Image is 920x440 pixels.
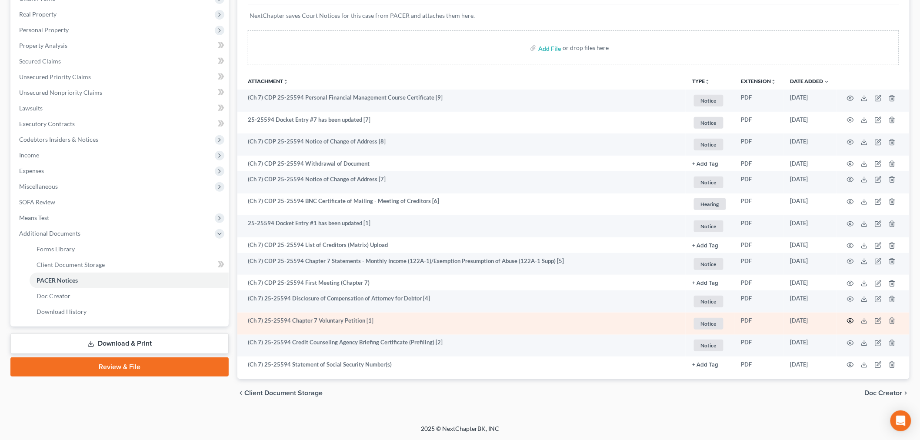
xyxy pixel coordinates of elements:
[705,79,710,84] i: unfold_more
[734,290,783,313] td: PDF
[563,43,609,52] div: or drop files here
[237,253,686,275] td: (Ch 7) CDP 25-25594 Chapter 7 Statements - Monthly Income (122A-1)/Exemption Presumption of Abuse...
[783,133,837,156] td: [DATE]
[19,26,69,33] span: Personal Property
[237,156,686,171] td: (Ch 7) CDP 25-25594 Withdrawal of Document
[237,335,686,357] td: (Ch 7) 25-25594 Credit Counseling Agency Briefing Certificate (Prefiling) [2]
[19,214,49,221] span: Means Test
[734,215,783,237] td: PDF
[734,237,783,253] td: PDF
[19,10,57,18] span: Real Property
[783,253,837,275] td: [DATE]
[783,275,837,290] td: [DATE]
[865,390,903,397] span: Doc Creator
[734,156,783,171] td: PDF
[30,288,229,304] a: Doc Creator
[783,90,837,112] td: [DATE]
[824,79,830,84] i: expand_more
[19,73,91,80] span: Unsecured Priority Claims
[19,136,98,143] span: Codebtors Insiders & Notices
[783,112,837,134] td: [DATE]
[12,69,229,85] a: Unsecured Priority Claims
[734,357,783,372] td: PDF
[237,357,686,372] td: (Ch 7) 25-25594 Statement of Social Security Number(s)
[734,133,783,156] td: PDF
[693,79,710,84] button: TYPEunfold_more
[283,79,288,84] i: unfold_more
[734,112,783,134] td: PDF
[237,313,686,335] td: (Ch 7) 25-25594 Chapter 7 Voluntary Petition [1]
[12,116,229,132] a: Executory Contracts
[694,177,723,188] span: Notice
[237,390,244,397] i: chevron_left
[783,156,837,171] td: [DATE]
[741,78,777,84] a: Extensionunfold_more
[694,198,726,210] span: Hearing
[19,57,61,65] span: Secured Claims
[903,390,910,397] i: chevron_right
[771,79,777,84] i: unfold_more
[244,390,323,397] span: Client Document Storage
[19,120,75,127] span: Executory Contracts
[693,338,727,353] a: Notice
[734,335,783,357] td: PDF
[783,215,837,237] td: [DATE]
[237,133,686,156] td: (Ch 7) CDP 25-25594 Notice of Change of Address [8]
[30,241,229,257] a: Forms Library
[37,261,105,268] span: Client Document Storage
[693,175,727,190] a: Notice
[790,78,830,84] a: Date Added expand_more
[734,90,783,112] td: PDF
[237,290,686,313] td: (Ch 7) 25-25594 Disclosure of Compensation of Attorney for Debtor [4]
[37,292,70,300] span: Doc Creator
[693,116,727,130] a: Notice
[694,318,723,330] span: Notice
[237,237,686,253] td: (Ch 7) CDP 25-25594 List of Creditors (Matrix) Upload
[693,219,727,233] a: Notice
[734,275,783,290] td: PDF
[694,258,723,270] span: Notice
[237,390,323,397] button: chevron_left Client Document Storage
[19,89,102,96] span: Unsecured Nonpriority Claims
[250,11,897,20] p: NextChapter saves Court Notices for this case from PACER and attaches them here.
[694,296,723,307] span: Notice
[212,424,708,440] div: 2025 © NextChapterBK, INC
[12,53,229,69] a: Secured Claims
[783,290,837,313] td: [DATE]
[693,362,719,368] button: + Add Tag
[237,275,686,290] td: (Ch 7) CDP 25-25594 First Meeting (Chapter 7)
[734,253,783,275] td: PDF
[37,245,75,253] span: Forms Library
[783,193,837,216] td: [DATE]
[783,357,837,372] td: [DATE]
[693,243,719,249] button: + Add Tag
[693,257,727,271] a: Notice
[694,117,723,129] span: Notice
[693,317,727,331] a: Notice
[693,279,727,287] a: + Add Tag
[694,139,723,150] span: Notice
[734,171,783,193] td: PDF
[694,220,723,232] span: Notice
[694,340,723,351] span: Notice
[693,360,727,369] a: + Add Tag
[12,100,229,116] a: Lawsuits
[10,333,229,354] a: Download & Print
[19,104,43,112] span: Lawsuits
[693,160,727,168] a: + Add Tag
[693,294,727,309] a: Notice
[693,93,727,108] a: Notice
[237,112,686,134] td: 25-25594 Docket Entry #7 has been updated [7]
[694,95,723,107] span: Notice
[783,237,837,253] td: [DATE]
[693,241,727,249] a: + Add Tag
[693,197,727,211] a: Hearing
[10,357,229,377] a: Review & File
[783,313,837,335] td: [DATE]
[37,277,78,284] span: PACER Notices
[19,151,39,159] span: Income
[30,304,229,320] a: Download History
[693,280,719,286] button: + Add Tag
[37,308,87,315] span: Download History
[734,313,783,335] td: PDF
